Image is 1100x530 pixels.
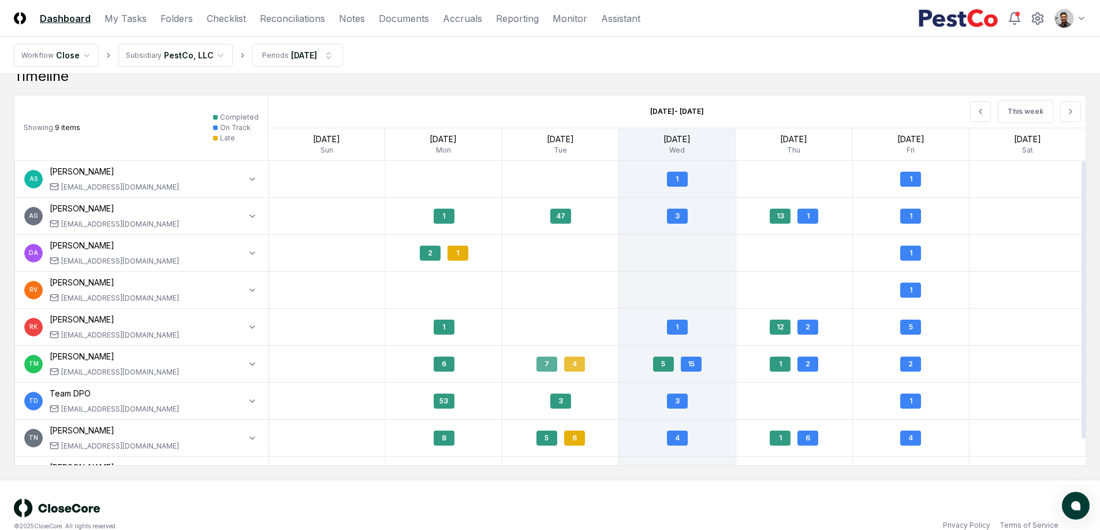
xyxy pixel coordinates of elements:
[50,276,179,288] div: [PERSON_NAME]
[736,133,852,145] div: [DATE]
[61,219,179,229] div: [EMAIL_ADDRESS][DOMAIN_NAME]
[900,246,921,261] div: 1
[852,145,968,155] div: Fri
[207,12,246,25] a: Checklist
[105,12,147,25] a: My Tasks
[161,12,193,25] a: Folders
[61,404,179,414] div: [EMAIL_ADDRESS][DOMAIN_NAME]
[434,357,454,372] div: 6
[681,357,702,372] div: 15
[434,320,454,335] div: 1
[14,67,1086,86] div: Timeline
[50,350,179,362] div: [PERSON_NAME]
[502,133,618,145] div: [DATE]
[29,212,38,220] span: AG
[900,172,921,187] div: 1
[61,256,179,266] div: [EMAIL_ADDRESS][DOMAIN_NAME]
[970,145,1086,155] div: Sat
[595,97,759,126] div: [DATE] - [DATE]
[550,209,571,224] div: 47
[736,145,852,155] div: Thu
[619,145,735,155] div: Wed
[797,320,818,335] div: 2
[564,357,585,372] div: 4
[443,12,482,25] a: Accruals
[24,123,80,133] div: 9 items
[29,396,38,405] span: TD
[385,145,501,155] div: Mon
[502,145,618,155] div: Tue
[252,44,343,67] button: Periods[DATE]
[61,293,179,303] div: [EMAIL_ADDRESS][DOMAIN_NAME]
[260,12,325,25] a: Reconciliations
[29,286,38,294] span: RV
[619,133,735,145] div: [DATE]
[918,9,998,28] img: PestCo logo
[269,145,385,155] div: Sun
[126,50,162,61] div: Subsidiary
[220,112,259,123] div: Completed
[24,123,53,132] span: Showing
[667,431,688,446] div: 4
[770,320,790,335] div: 12
[653,357,674,372] div: 5
[770,209,790,224] div: 13
[900,357,921,372] div: 2
[21,50,54,61] div: Workflow
[998,100,1053,123] button: This week
[14,44,343,67] nav: breadcrumb
[536,357,557,372] div: 7
[970,133,1086,145] div: [DATE]
[14,12,26,24] img: Logo
[553,12,587,25] a: Monitor
[14,499,100,517] img: logo
[1055,9,1073,28] img: d09822cc-9b6d-4858-8d66-9570c114c672_eec49429-a748-49a0-a6ec-c7bd01c6482e.png
[50,165,179,177] div: [PERSON_NAME]
[262,50,289,61] div: Periods
[40,12,91,25] a: Dashboard
[50,461,179,473] div: [PERSON_NAME]
[900,320,921,335] div: 5
[61,367,179,377] div: [EMAIL_ADDRESS][DOMAIN_NAME]
[1062,492,1090,520] button: atlas-launcher
[601,12,640,25] a: Assistant
[434,394,454,409] div: 53
[797,431,818,446] div: 6
[900,431,921,446] div: 4
[29,249,38,257] span: DA
[50,313,179,325] div: [PERSON_NAME]
[434,209,454,224] div: 1
[448,246,468,261] div: 1
[900,394,921,409] div: 1
[269,133,385,145] div: [DATE]
[385,133,501,145] div: [DATE]
[29,433,38,442] span: TN
[50,202,179,214] div: [PERSON_NAME]
[291,49,317,61] div: [DATE]
[50,387,179,399] div: Team DPO
[667,172,688,187] div: 1
[770,357,790,372] div: 1
[434,431,454,446] div: 8
[50,239,179,251] div: [PERSON_NAME]
[379,12,429,25] a: Documents
[220,133,235,143] div: Late
[61,441,179,451] div: [EMAIL_ADDRESS][DOMAIN_NAME]
[29,323,38,331] span: RK
[61,182,179,192] div: [EMAIL_ADDRESS][DOMAIN_NAME]
[852,133,968,145] div: [DATE]
[900,209,921,224] div: 1
[770,431,790,446] div: 1
[536,431,557,446] div: 5
[339,12,365,25] a: Notes
[667,320,688,335] div: 1
[667,394,688,409] div: 3
[797,209,818,224] div: 1
[550,394,571,409] div: 3
[61,330,179,340] div: [EMAIL_ADDRESS][DOMAIN_NAME]
[496,12,539,25] a: Reporting
[900,283,921,298] div: 1
[797,357,818,372] div: 2
[667,209,688,224] div: 3
[50,424,179,436] div: [PERSON_NAME]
